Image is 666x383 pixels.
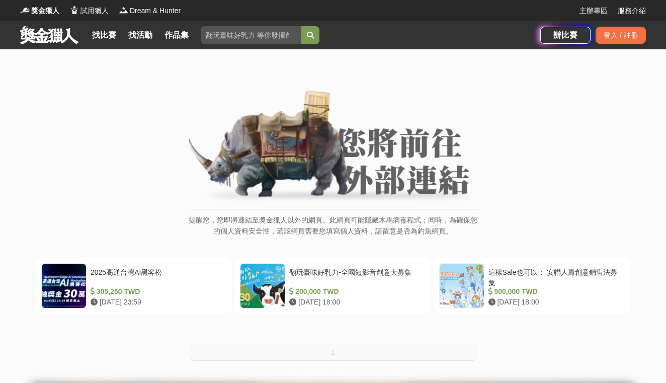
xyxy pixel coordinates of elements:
a: 找比賽 [88,28,120,42]
img: External Link Banner [189,90,478,204]
div: 200,000 TWD [289,286,422,297]
img: Logo [20,5,30,15]
a: 服務介紹 [618,6,646,16]
a: Logo獎金獵人 [20,6,59,16]
a: 作品集 [160,28,193,42]
input: 翻玩臺味好乳力 等你發揮創意！ [201,26,301,44]
a: 辦比賽 [540,27,591,44]
a: 2025高通台灣AI黑客松 305,250 TWD [DATE] 23:59 [36,258,232,314]
div: 2025高通台灣AI黑客松 [91,267,223,286]
img: Logo [119,5,129,15]
div: [DATE] 18:00 [289,297,422,308]
img: Logo [69,5,79,15]
a: 找活動 [124,28,156,42]
a: 主辦專區 [579,6,608,16]
div: [DATE] 23:59 [91,297,223,308]
div: 500,000 TWD [488,286,621,297]
a: 翻玩臺味好乳力-全國短影音創意大募集 200,000 TWD [DATE] 18:00 [235,258,431,314]
p: 提醒您，您即將連結至獎金獵人以外的網頁。此網頁可能隱藏木馬病毒程式；同時，為確保您的個人資料安全性，若該網頁需要您填寫個人資料，請留意是否為釣魚網頁。 [189,214,478,247]
span: Dream & Hunter [130,6,181,16]
a: Logo試用獵人 [69,6,109,16]
span: 獎金獵人 [31,6,59,16]
button: 1 [190,344,476,361]
span: 試用獵人 [80,6,109,16]
div: 這樣Sale也可以： 安聯人壽創意銷售法募集 [488,267,621,286]
div: 登入 / 註冊 [596,27,646,44]
a: 這樣Sale也可以： 安聯人壽創意銷售法募集 500,000 TWD [DATE] 18:00 [434,258,630,314]
div: [DATE] 18:00 [488,297,621,308]
div: 翻玩臺味好乳力-全國短影音創意大募集 [289,267,422,286]
a: LogoDream & Hunter [119,6,181,16]
div: 305,250 TWD [91,286,223,297]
